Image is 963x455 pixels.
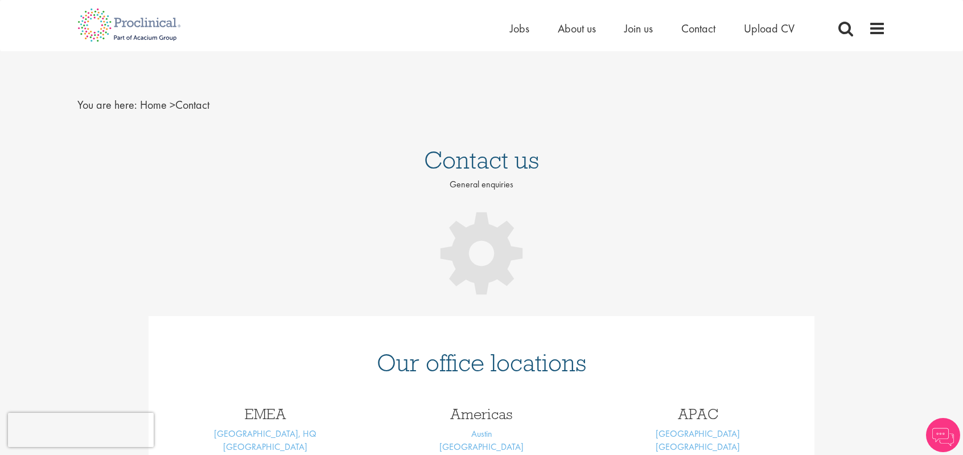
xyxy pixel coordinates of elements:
a: Jobs [510,21,529,36]
a: breadcrumb link to Home [140,97,167,112]
a: Austin [471,428,492,440]
img: Chatbot [926,418,960,452]
span: Contact [140,97,209,112]
a: [GEOGRAPHIC_DATA] [656,441,740,453]
h3: Americas [382,407,581,421]
a: [GEOGRAPHIC_DATA], HQ [214,428,316,440]
a: Join us [624,21,653,36]
span: You are here: [77,97,137,112]
a: [GEOGRAPHIC_DATA] [439,441,524,453]
h1: Our office locations [166,350,797,375]
a: [GEOGRAPHIC_DATA] [656,428,740,440]
a: Contact [681,21,715,36]
a: [GEOGRAPHIC_DATA] [223,441,307,453]
a: About us [558,21,596,36]
span: > [170,97,175,112]
iframe: reCAPTCHA [8,413,154,447]
a: Upload CV [744,21,795,36]
h3: EMEA [166,407,365,421]
h3: APAC [598,407,797,421]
